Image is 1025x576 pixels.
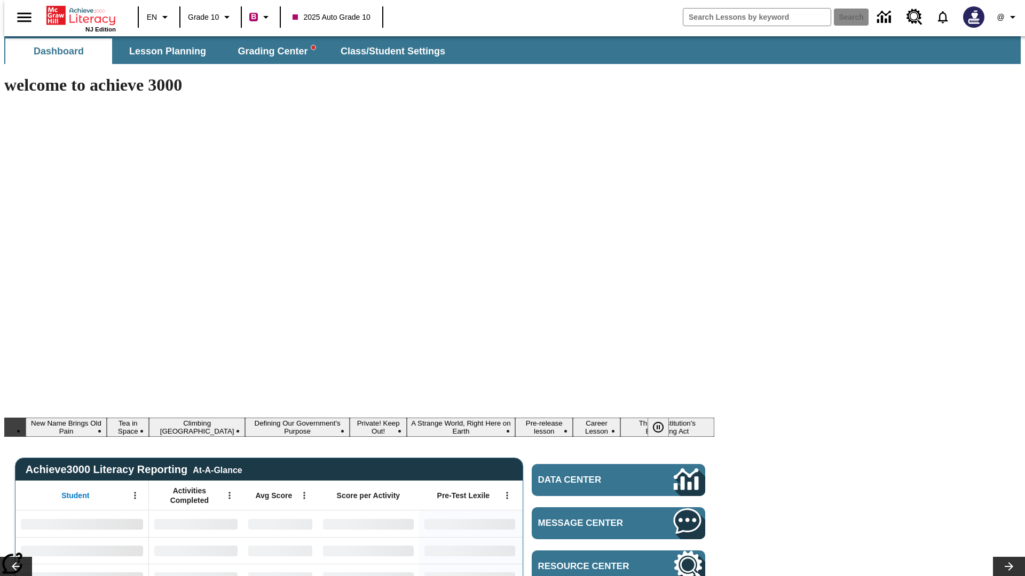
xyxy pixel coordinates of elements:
[538,475,638,485] span: Data Center
[245,418,350,437] button: Slide 4 Defining Our Government's Purpose
[437,491,490,500] span: Pre-Test Lexile
[296,487,312,503] button: Open Menu
[188,12,219,23] span: Grade 10
[963,6,984,28] img: Avatar
[142,7,176,27] button: Language: EN, Select a language
[243,537,318,564] div: No Data,
[337,491,400,500] span: Score per Activity
[154,486,225,505] span: Activities Completed
[929,3,957,31] a: Notifications
[293,12,370,23] span: 2025 Auto Grade 10
[532,464,705,496] a: Data Center
[991,7,1025,27] button: Profile/Settings
[648,418,669,437] button: Pause
[311,45,316,50] svg: writing assistant alert
[9,2,40,33] button: Open side menu
[129,45,206,58] span: Lesson Planning
[193,463,242,475] div: At-A-Glance
[4,75,714,95] h1: welcome to achieve 3000
[149,418,245,437] button: Slide 3 Climbing Mount Tai
[245,7,277,27] button: Boost Class color is violet red. Change class color
[251,10,256,23] span: B
[114,38,221,64] button: Lesson Planning
[407,418,515,437] button: Slide 6 A Strange World, Right Here on Earth
[238,45,315,58] span: Grading Center
[538,518,642,529] span: Message Center
[255,491,292,500] span: Avg Score
[34,45,84,58] span: Dashboard
[538,561,642,572] span: Resource Center
[46,4,116,33] div: Home
[26,418,107,437] button: Slide 1 New Name Brings Old Pain
[993,557,1025,576] button: Lesson carousel, Next
[149,537,243,564] div: No Data,
[871,3,900,32] a: Data Center
[107,418,149,437] button: Slide 2 Tea in Space
[648,418,680,437] div: Pause
[957,3,991,31] button: Select a new avatar
[149,510,243,537] div: No Data,
[4,36,1021,64] div: SubNavbar
[243,510,318,537] div: No Data,
[620,418,714,437] button: Slide 9 The Constitution's Balancing Act
[997,12,1004,23] span: @
[46,5,116,26] a: Home
[26,463,242,476] span: Achieve3000 Literacy Reporting
[499,487,515,503] button: Open Menu
[683,9,831,26] input: search field
[4,38,455,64] div: SubNavbar
[341,45,445,58] span: Class/Student Settings
[147,12,157,23] span: EN
[61,491,89,500] span: Student
[573,418,620,437] button: Slide 8 Career Lesson
[350,418,407,437] button: Slide 5 Private! Keep Out!
[332,38,454,64] button: Class/Student Settings
[127,487,143,503] button: Open Menu
[515,418,573,437] button: Slide 7 Pre-release lesson
[5,38,112,64] button: Dashboard
[222,487,238,503] button: Open Menu
[532,507,705,539] a: Message Center
[900,3,929,31] a: Resource Center, Will open in new tab
[184,7,238,27] button: Grade: Grade 10, Select a grade
[223,38,330,64] button: Grading Center
[85,26,116,33] span: NJ Edition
